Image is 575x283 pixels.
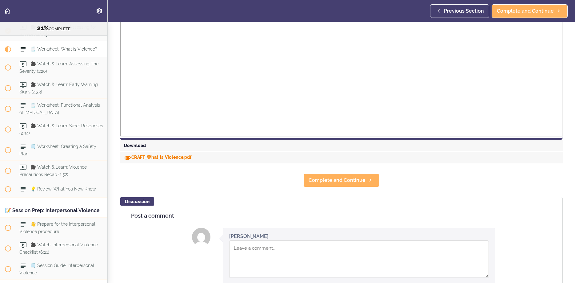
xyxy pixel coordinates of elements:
a: Previous Section [430,4,489,18]
span: 21% [37,24,49,32]
div: [PERSON_NAME] [229,233,269,240]
div: COMPLETE [8,24,100,32]
a: DownloadCRAFT_What_is_Violence.pdf [124,155,192,160]
img: Patricia Maltby [192,228,210,246]
span: 🎥 Watch & Learn: Early Warning Signs (2:33) [19,82,98,94]
a: Complete and Continue [492,4,568,18]
span: Complete and Continue [497,7,554,15]
div: Discussion [120,197,154,206]
span: Previous Section [444,7,484,15]
span: 🎥 Watch & Learn: Assessing The Severity (1:20) [19,62,98,74]
span: 👋 Prepare for the Interpersonal Violence procedure [19,222,95,234]
a: Complete and Continue [303,174,379,187]
span: 🎥 Watch & Learn: Safer Responses (2:34) [19,123,103,135]
span: 🗒️ Worksheet: Creating a Safety Plan [19,144,96,156]
span: 🎥 Watch & Learn: Assessing for Violence (2:05) [19,25,96,37]
span: 🎥 Watch: Interpersonal Violence Checklist (6:21) [19,242,98,254]
span: 🎥 Watch & Learn: Violence Precautions Recap (1:52) [19,165,87,177]
div: Download [120,140,563,152]
span: 🗒️ Worksheet: What is Violence? [30,47,97,52]
span: 💡 Review: What You Now Know [30,187,96,191]
span: Complete and Continue [309,177,365,184]
svg: Back to course curriculum [4,7,11,15]
svg: Settings Menu [96,7,103,15]
textarea: Comment box [229,240,489,277]
span: 🗒️ Session Guide: Interpersonal Violence [19,263,94,275]
svg: Download [124,154,131,162]
span: 🗒️ Worksheet: Functional Analysis of [MEDICAL_DATA] [19,103,100,115]
h4: Post a comment [131,213,552,219]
